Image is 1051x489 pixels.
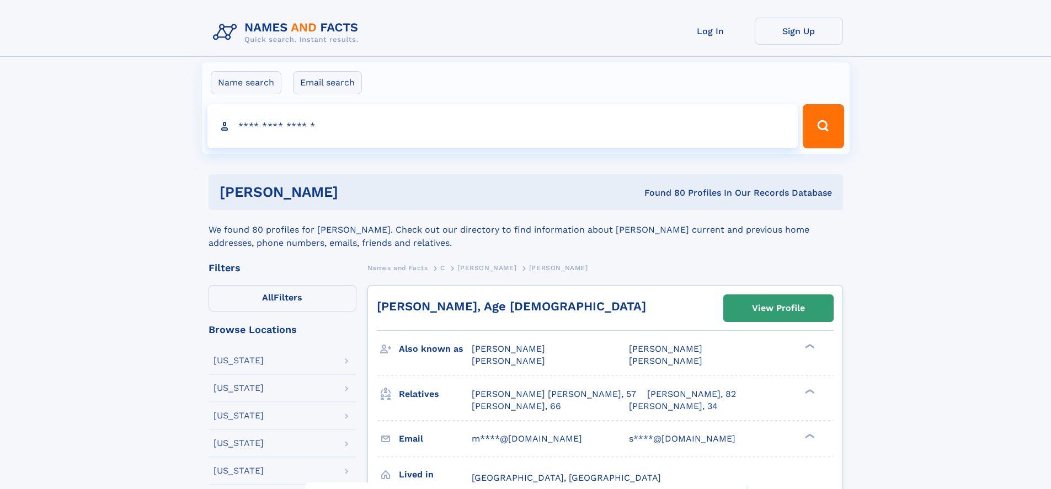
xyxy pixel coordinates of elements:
[440,264,445,272] span: C
[367,261,428,275] a: Names and Facts
[377,299,646,313] a: [PERSON_NAME], Age [DEMOGRAPHIC_DATA]
[214,439,264,448] div: [US_STATE]
[802,388,815,395] div: ❯
[440,261,445,275] a: C
[207,104,798,148] input: search input
[399,340,472,358] h3: Also known as
[629,400,718,412] a: [PERSON_NAME], 34
[209,210,843,250] div: We found 80 profiles for [PERSON_NAME]. Check out our directory to find information about [PERSON...
[209,18,367,47] img: Logo Names and Facts
[803,104,844,148] button: Search Button
[399,385,472,404] h3: Relatives
[214,466,264,475] div: [US_STATE]
[472,472,661,483] span: [GEOGRAPHIC_DATA], [GEOGRAPHIC_DATA]
[293,71,362,94] label: Email search
[472,356,545,366] span: [PERSON_NAME]
[491,187,832,199] div: Found 80 Profiles In Our Records Database
[209,325,356,335] div: Browse Locations
[472,388,636,400] a: [PERSON_NAME] [PERSON_NAME], 57
[262,292,274,303] span: All
[220,185,492,199] h1: [PERSON_NAME]
[399,429,472,448] h3: Email
[802,432,815,439] div: ❯
[752,295,805,321] div: View Profile
[214,356,264,365] div: [US_STATE]
[724,295,833,321] a: View Profile
[802,343,815,350] div: ❯
[629,343,702,354] span: [PERSON_NAME]
[472,400,561,412] a: [PERSON_NAME], 66
[214,411,264,420] div: [US_STATE]
[457,261,516,275] a: [PERSON_NAME]
[647,388,736,400] a: [PERSON_NAME], 82
[529,264,588,272] span: [PERSON_NAME]
[399,465,472,484] h3: Lived in
[666,18,755,45] a: Log In
[211,71,281,94] label: Name search
[472,343,545,354] span: [PERSON_NAME]
[209,285,356,311] label: Filters
[457,264,516,272] span: [PERSON_NAME]
[209,263,356,273] div: Filters
[214,384,264,393] div: [US_STATE]
[755,18,843,45] a: Sign Up
[629,356,702,366] span: [PERSON_NAME]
